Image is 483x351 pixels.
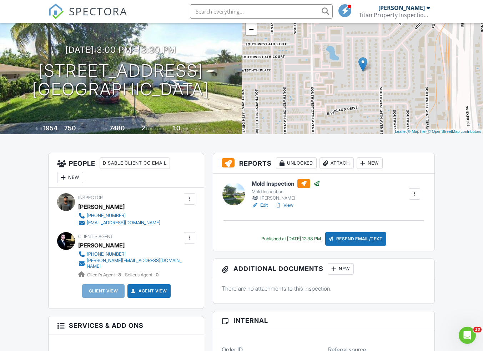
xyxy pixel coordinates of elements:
strong: 3 [118,272,121,277]
div: | [393,129,483,135]
div: 2 [141,124,145,132]
div: [PERSON_NAME] [378,4,425,11]
h3: People [49,153,204,188]
h3: Services & Add ons [49,316,204,335]
a: Agent View [130,287,167,295]
h3: Reports [213,153,434,174]
iframe: Intercom live chat [459,327,476,344]
span: Client's Agent [78,234,113,239]
span: Lot Size [94,126,109,131]
div: 750 [64,124,76,132]
a: SPECTORA [48,10,127,25]
span: SPECTORA [69,4,127,19]
div: Resend Email/Text [325,232,387,246]
span: Seller's Agent - [125,272,159,277]
a: Zoom out [246,24,257,35]
span: bedrooms [146,126,166,131]
span: Client's Agent - [87,272,122,277]
input: Search everything... [190,4,333,19]
a: [PERSON_NAME][EMAIL_ADDRESS][DOMAIN_NAME] [78,258,182,269]
div: [PHONE_NUMBER] [87,213,126,219]
div: Attach [320,157,354,169]
h6: Mold Inspection [252,179,320,188]
span: Inspector [78,195,103,200]
h3: [DATE] 3:00 pm - 3:30 pm [65,45,176,55]
div: [PERSON_NAME][EMAIL_ADDRESS][DOMAIN_NAME] [87,258,182,269]
a: View [275,202,293,209]
div: [EMAIL_ADDRESS][DOMAIN_NAME] [87,220,160,226]
a: © OpenStreetMap contributors [428,129,481,134]
a: [EMAIL_ADDRESS][DOMAIN_NAME] [78,219,160,226]
p: There are no attachments to this inspection. [222,285,426,292]
span: sq. ft. [77,126,87,131]
span: Built [34,126,42,131]
div: New [357,157,383,169]
a: [PHONE_NUMBER] [78,251,182,258]
span: 10 [473,327,482,332]
h3: Additional Documents [213,259,434,279]
a: Edit [252,202,268,209]
div: 7480 [110,124,125,132]
h1: [STREET_ADDRESS] [GEOGRAPHIC_DATA] [32,61,209,99]
div: 1.0 [172,124,180,132]
div: New [57,172,83,183]
a: Leaflet [395,129,407,134]
span: bathrooms [181,126,202,131]
div: Published at [DATE] 12:38 PM [261,236,321,242]
div: New [328,263,354,275]
div: Disable Client CC Email [100,157,170,169]
h3: Internal [213,311,434,330]
a: © MapTiler [408,129,427,134]
div: [PHONE_NUMBER] [87,251,126,257]
span: sq.ft. [126,126,135,131]
div: Unlocked [276,157,317,169]
a: [PHONE_NUMBER] [78,212,160,219]
div: Mold Inspection [252,189,320,195]
div: 1954 [43,124,57,132]
a: [PERSON_NAME] [78,240,125,251]
img: The Best Home Inspection Software - Spectora [48,4,64,19]
a: Mold Inspection Mold Inspection [PERSON_NAME] [252,179,320,202]
div: Titan Property Inspections, inc [359,11,430,19]
div: [PERSON_NAME] [78,201,125,212]
strong: 0 [156,272,159,277]
div: [PERSON_NAME] [252,195,320,202]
